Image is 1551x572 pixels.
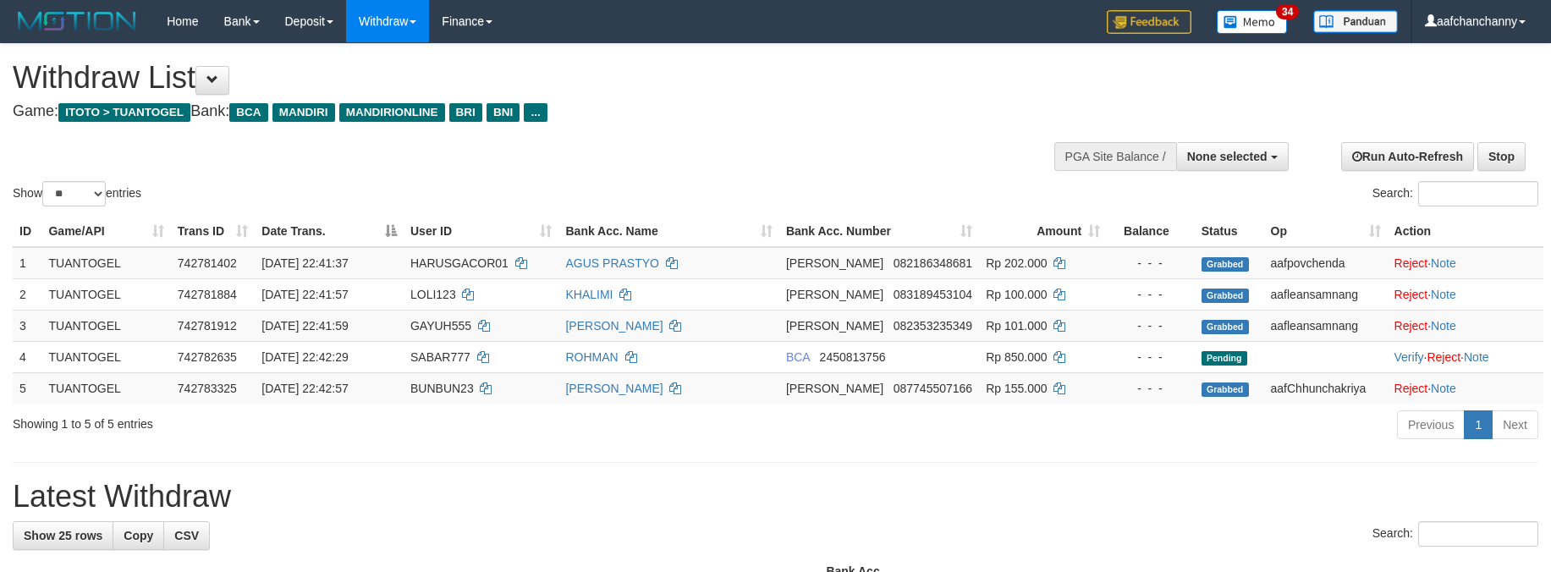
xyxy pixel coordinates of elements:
span: Grabbed [1202,257,1249,272]
span: Grabbed [1202,289,1249,303]
div: - - - [1114,286,1188,303]
span: [PERSON_NAME] [786,319,883,333]
span: ITOTO > TUANTOGEL [58,103,190,122]
a: Reject [1394,382,1428,395]
td: 3 [13,310,41,341]
td: aafleansamnang [1264,310,1388,341]
span: Grabbed [1202,382,1249,397]
div: PGA Site Balance / [1054,142,1176,171]
a: Note [1431,382,1456,395]
a: KHALIMI [565,288,613,301]
th: ID [13,216,41,247]
td: · [1388,372,1543,404]
span: 742783325 [178,382,237,395]
td: aafpovchenda [1264,247,1388,279]
h4: Game: Bank: [13,103,1017,120]
h1: Latest Withdraw [13,480,1538,514]
a: Reject [1394,319,1428,333]
a: CSV [163,521,210,550]
img: MOTION_logo.png [13,8,141,34]
span: [DATE] 22:42:29 [261,350,348,364]
span: GAYUH555 [410,319,471,333]
a: 1 [1464,410,1493,439]
span: Grabbed [1202,320,1249,334]
div: - - - [1114,255,1188,272]
select: Showentries [42,181,106,206]
th: Op: activate to sort column ascending [1264,216,1388,247]
a: Note [1464,350,1489,364]
div: - - - [1114,317,1188,334]
td: aafChhunchakriya [1264,372,1388,404]
span: [DATE] 22:41:57 [261,288,348,301]
span: Rp 155.000 [986,382,1047,395]
td: TUANTOGEL [41,310,170,341]
span: [PERSON_NAME] [786,256,883,270]
td: 1 [13,247,41,279]
span: 742782635 [178,350,237,364]
span: Copy 082353235349 to clipboard [894,319,972,333]
span: [DATE] 22:42:57 [261,382,348,395]
span: 742781884 [178,288,237,301]
a: Note [1431,319,1456,333]
td: · [1388,247,1543,279]
span: BUNBUN23 [410,382,474,395]
div: Showing 1 to 5 of 5 entries [13,409,634,432]
th: Trans ID: activate to sort column ascending [171,216,255,247]
label: Search: [1372,181,1538,206]
span: ... [524,103,547,122]
span: Copy 083189453104 to clipboard [894,288,972,301]
span: SABAR777 [410,350,470,364]
span: BCA [229,103,267,122]
a: ROHMAN [565,350,618,364]
img: panduan.png [1313,10,1398,33]
a: Show 25 rows [13,521,113,550]
a: Stop [1477,142,1526,171]
img: Button%20Memo.svg [1217,10,1288,34]
th: Date Trans.: activate to sort column descending [255,216,404,247]
span: Copy 087745507166 to clipboard [894,382,972,395]
td: TUANTOGEL [41,372,170,404]
a: [PERSON_NAME] [565,382,663,395]
span: Rp 101.000 [986,319,1047,333]
a: [PERSON_NAME] [565,319,663,333]
th: Status [1195,216,1264,247]
a: Reject [1427,350,1460,364]
span: 742781912 [178,319,237,333]
td: · [1388,278,1543,310]
span: None selected [1187,150,1268,163]
a: Note [1431,288,1456,301]
span: [PERSON_NAME] [786,288,883,301]
td: aafleansamnang [1264,278,1388,310]
td: 5 [13,372,41,404]
div: - - - [1114,380,1188,397]
span: CSV [174,529,199,542]
span: MANDIRI [272,103,335,122]
label: Search: [1372,521,1538,547]
td: TUANTOGEL [41,278,170,310]
a: Copy [113,521,164,550]
h1: Withdraw List [13,61,1017,95]
span: 34 [1276,4,1299,19]
a: Reject [1394,288,1428,301]
a: Verify [1394,350,1424,364]
span: Copy [124,529,153,542]
th: Balance [1107,216,1195,247]
span: Rp 100.000 [986,288,1047,301]
span: LOLI123 [410,288,456,301]
td: TUANTOGEL [41,341,170,372]
a: AGUS PRASTYO [565,256,658,270]
td: 2 [13,278,41,310]
button: None selected [1176,142,1289,171]
a: Note [1431,256,1456,270]
span: Rp 850.000 [986,350,1047,364]
div: - - - [1114,349,1188,366]
a: Previous [1397,410,1465,439]
span: Pending [1202,351,1247,366]
label: Show entries [13,181,141,206]
span: MANDIRIONLINE [339,103,445,122]
span: Rp 202.000 [986,256,1047,270]
span: BNI [487,103,520,122]
th: User ID: activate to sort column ascending [404,216,559,247]
img: Feedback.jpg [1107,10,1191,34]
th: Game/API: activate to sort column ascending [41,216,170,247]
